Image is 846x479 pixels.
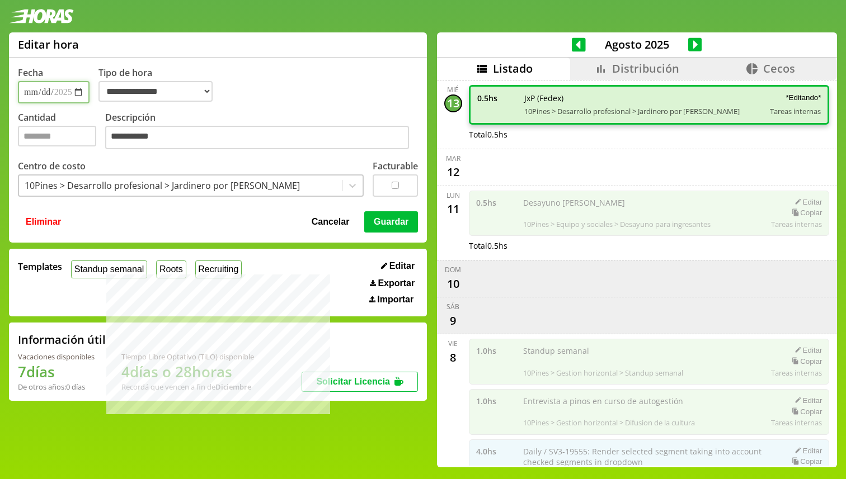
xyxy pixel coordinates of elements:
div: 9 [444,311,462,329]
span: Importar [377,295,413,305]
textarea: Descripción [105,126,409,149]
b: Diciembre [215,382,251,392]
div: 10 [444,274,462,292]
h1: Editar hora [18,37,79,52]
div: lun [446,191,460,200]
div: Total 0.5 hs [469,240,830,251]
button: Cancelar [308,211,353,233]
div: mar [446,154,460,163]
label: Fecha [18,67,43,79]
div: Total 0.5 hs [469,129,830,140]
span: Listado [493,61,533,76]
select: Tipo de hora [98,81,213,102]
button: Exportar [366,278,418,289]
h1: 4 días o 28 horas [121,362,254,382]
label: Tipo de hora [98,67,222,103]
label: Cantidad [18,111,105,152]
button: Roots [156,260,186,278]
div: sáb [446,302,459,311]
div: Vacaciones disponibles [18,352,95,362]
button: Standup semanal [71,260,147,278]
span: Agosto 2025 [586,37,688,52]
button: Recruiting [195,260,242,278]
div: vie [448,339,458,348]
div: 10Pines > Desarrollo profesional > Jardinero por [PERSON_NAME] [25,179,300,192]
input: Cantidad [18,126,96,146]
span: Editar [389,261,415,271]
div: 8 [444,348,462,366]
h1: 7 días [18,362,95,382]
div: 13 [444,94,462,112]
div: 11 [444,200,462,218]
label: Centro de costo [18,160,86,172]
span: Distribución [612,61,679,76]
span: Solicitar Licencia [316,377,390,386]
div: De otros años: 0 días [18,382,95,392]
div: scrollable content [437,80,837,466]
label: Facturable [373,160,418,172]
button: Guardar [364,211,418,233]
div: dom [445,265,461,274]
label: Descripción [105,111,418,152]
div: mié [447,85,459,94]
img: logotipo [9,9,74,23]
span: Templates [18,260,62,273]
h2: Información útil [18,332,106,347]
span: Exportar [378,278,415,288]
button: Solicitar Licencia [302,372,418,392]
span: Cecos [763,61,795,76]
button: Eliminar [22,211,64,233]
div: Tiempo Libre Optativo (TiLO) disponible [121,352,254,362]
div: 12 [444,163,462,181]
button: Editar [378,260,418,272]
div: Recordá que vencen a fin de [121,382,254,392]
